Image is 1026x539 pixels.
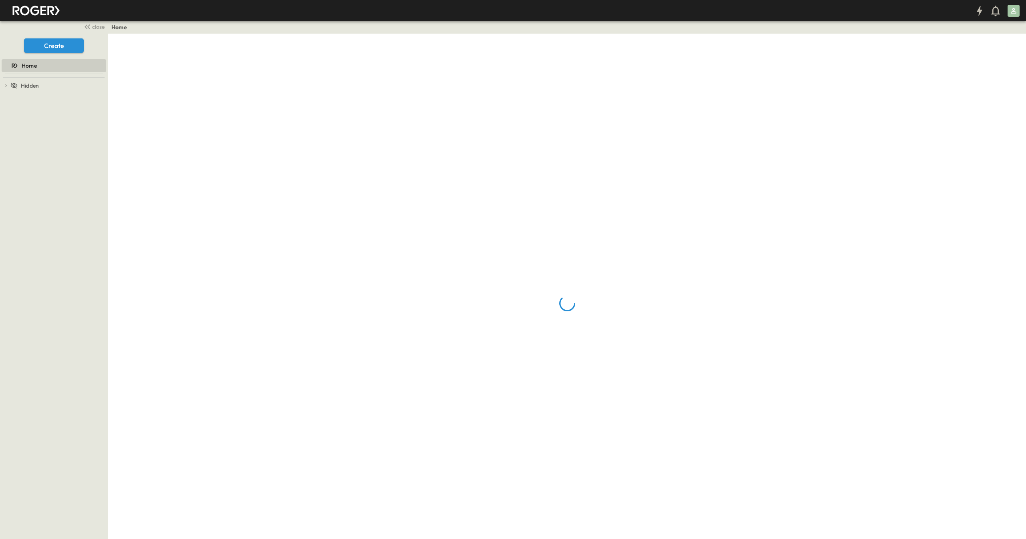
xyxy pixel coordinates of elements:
a: Home [111,23,127,31]
span: Hidden [21,82,39,90]
span: close [92,23,105,31]
button: Create [24,38,84,53]
button: close [81,21,106,32]
span: Home [22,62,37,70]
nav: breadcrumbs [111,23,132,31]
a: Home [2,60,105,71]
